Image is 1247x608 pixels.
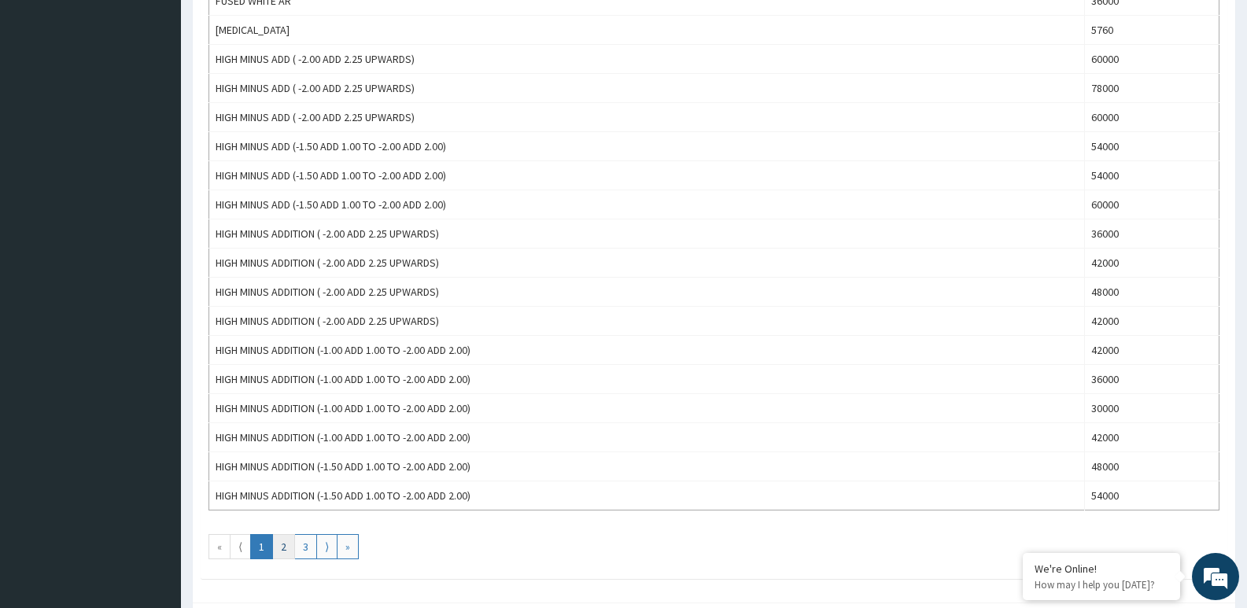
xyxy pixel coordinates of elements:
[208,534,231,559] a: Go to first page
[258,8,296,46] div: Minimize live chat window
[1084,307,1219,336] td: 42000
[337,534,359,559] a: Go to last page
[209,394,1085,423] td: HIGH MINUS ADDITION (-1.00 ADD 1.00 TO -2.00 ADD 2.00)
[316,534,338,559] a: Go to next page
[209,365,1085,394] td: HIGH MINUS ADDITION (-1.00 ADD 1.00 TO -2.00 ADD 2.00)
[1084,336,1219,365] td: 42000
[29,79,64,118] img: d_794563401_company_1708531726252_794563401
[1084,481,1219,510] td: 54000
[209,249,1085,278] td: HIGH MINUS ADDITION ( -2.00 ADD 2.25 UPWARDS)
[1035,578,1168,591] p: How may I help you today?
[209,103,1085,132] td: HIGH MINUS ADD ( -2.00 ADD 2.25 UPWARDS)
[209,336,1085,365] td: HIGH MINUS ADDITION (-1.00 ADD 1.00 TO -2.00 ADD 2.00)
[209,219,1085,249] td: HIGH MINUS ADDITION ( -2.00 ADD 2.25 UPWARDS)
[294,534,317,559] a: Go to page number 3
[1084,45,1219,74] td: 60000
[209,452,1085,481] td: HIGH MINUS ADDITION (-1.50 ADD 1.00 TO -2.00 ADD 2.00)
[209,190,1085,219] td: HIGH MINUS ADD (-1.50 ADD 1.00 TO -2.00 ADD 2.00)
[1084,190,1219,219] td: 60000
[209,161,1085,190] td: HIGH MINUS ADD (-1.50 ADD 1.00 TO -2.00 ADD 2.00)
[1084,423,1219,452] td: 42000
[1084,132,1219,161] td: 54000
[82,88,264,109] div: Chat with us now
[209,16,1085,45] td: [MEDICAL_DATA]
[1084,74,1219,103] td: 78000
[272,534,295,559] a: Go to page number 2
[209,74,1085,103] td: HIGH MINUS ADD ( -2.00 ADD 2.25 UPWARDS)
[8,429,300,485] textarea: Type your message and hit 'Enter'
[1084,452,1219,481] td: 48000
[1035,562,1168,576] div: We're Online!
[1084,278,1219,307] td: 48000
[230,534,251,559] a: Go to previous page
[1084,103,1219,132] td: 60000
[209,45,1085,74] td: HIGH MINUS ADD ( -2.00 ADD 2.25 UPWARDS)
[209,132,1085,161] td: HIGH MINUS ADD (-1.50 ADD 1.00 TO -2.00 ADD 2.00)
[209,423,1085,452] td: HIGH MINUS ADDITION (-1.00 ADD 1.00 TO -2.00 ADD 2.00)
[209,307,1085,336] td: HIGH MINUS ADDITION ( -2.00 ADD 2.25 UPWARDS)
[1084,161,1219,190] td: 54000
[1084,219,1219,249] td: 36000
[91,198,217,357] span: We're online!
[209,278,1085,307] td: HIGH MINUS ADDITION ( -2.00 ADD 2.25 UPWARDS)
[250,534,273,559] a: Go to page number 1
[1084,249,1219,278] td: 42000
[1084,394,1219,423] td: 30000
[1084,16,1219,45] td: 5760
[1084,365,1219,394] td: 36000
[209,481,1085,510] td: HIGH MINUS ADDITION (-1.50 ADD 1.00 TO -2.00 ADD 2.00)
